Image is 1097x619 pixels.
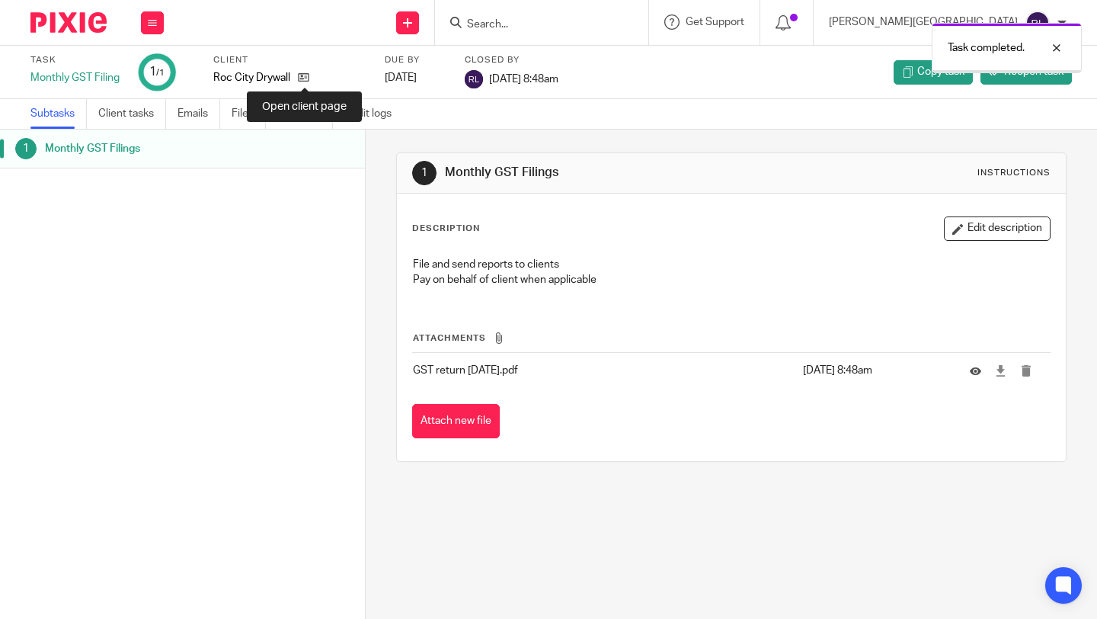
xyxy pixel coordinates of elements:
img: svg%3E [1025,11,1050,35]
a: Emails [178,99,220,129]
p: File and send reports to clients [413,257,1050,272]
label: Task [30,54,120,66]
p: Task completed. [948,40,1025,56]
h1: Monthly GST Filings [45,137,248,160]
img: Pixie [30,12,107,33]
div: Monthly GST Filing [30,70,120,85]
h1: Monthly GST Filings [445,165,764,181]
label: Due by [385,54,446,66]
p: GST return [DATE].pdf [413,363,795,378]
label: Closed by [465,54,558,66]
small: /1 [156,69,165,77]
a: Files [232,99,266,129]
p: Description [412,223,480,235]
p: Pay on behalf of client when applicable [413,272,1050,287]
div: Instructions [977,167,1051,179]
a: Audit logs [344,99,403,129]
button: Attach new file [412,404,500,438]
span: [DATE] 8:48am [489,73,558,84]
a: Subtasks [30,99,87,129]
span: Attachments [413,334,486,342]
a: Notes (0) [277,99,333,129]
button: Edit description [944,216,1051,241]
img: svg%3E [465,70,483,88]
p: [DATE] 8:48am [803,363,948,378]
input: Search [465,18,603,32]
div: 1 [149,63,165,81]
label: Client [213,54,366,66]
a: Client tasks [98,99,166,129]
div: 1 [15,138,37,159]
a: Download [995,363,1006,378]
div: 1 [412,161,437,185]
p: Roc City Drywall [213,70,290,85]
div: [DATE] [385,70,446,85]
